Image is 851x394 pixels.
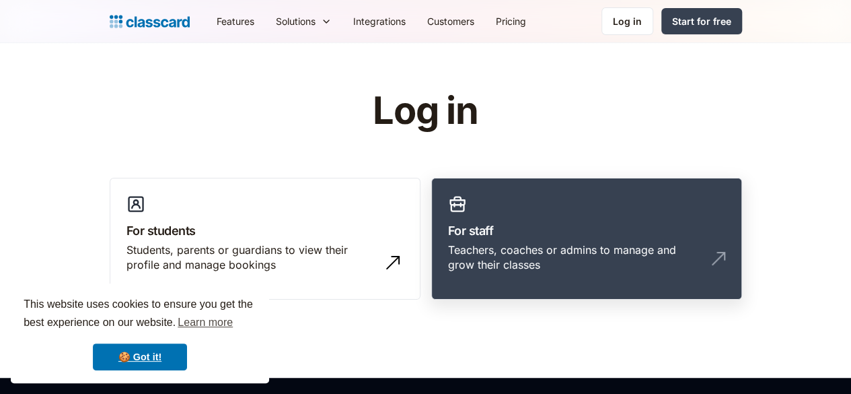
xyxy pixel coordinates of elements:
[276,14,316,28] div: Solutions
[431,178,742,300] a: For staffTeachers, coaches or admins to manage and grow their classes
[11,284,269,383] div: cookieconsent
[448,242,698,273] div: Teachers, coaches or admins to manage and grow their classes
[661,8,742,34] a: Start for free
[126,242,377,273] div: Students, parents or guardians to view their profile and manage bookings
[93,343,187,370] a: dismiss cookie message
[485,6,537,36] a: Pricing
[110,178,420,300] a: For studentsStudents, parents or guardians to view their profile and manage bookings
[342,6,416,36] a: Integrations
[265,6,342,36] div: Solutions
[601,7,653,35] a: Log in
[448,222,725,240] h3: For staff
[212,90,639,132] h1: Log in
[176,313,235,333] a: learn more about cookies
[126,222,404,240] h3: For students
[613,14,642,28] div: Log in
[24,296,256,333] span: This website uses cookies to ensure you get the best experience on our website.
[206,6,265,36] a: Features
[672,14,731,28] div: Start for free
[416,6,485,36] a: Customers
[110,12,190,31] a: home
